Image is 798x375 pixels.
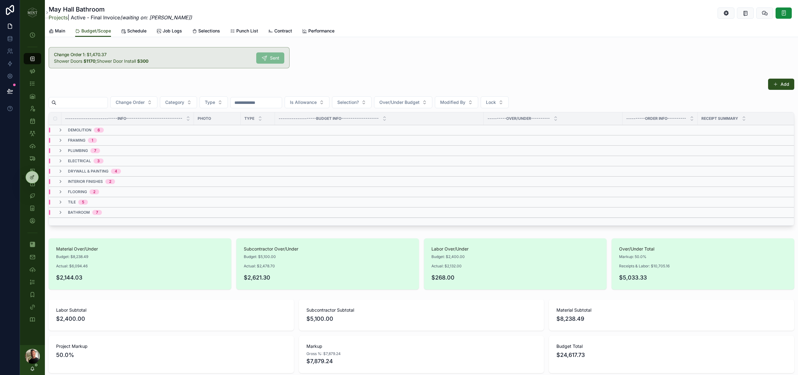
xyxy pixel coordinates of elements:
[56,343,286,349] span: Project Markup
[56,254,88,260] p: Budget: $8,238.49
[54,58,251,64] div: [Shower Doors](/costs/view/rec3sEfuZmoBNKIim) **$1170**; [Shower Door Install](/costs/view/recFu6...
[290,99,317,105] span: Is Allowance
[308,28,334,34] span: Performance
[768,79,794,90] button: Add
[199,96,228,108] button: Select Button
[244,116,254,121] span: Type
[435,96,478,108] button: Select Button
[198,116,211,121] span: Photo
[54,58,82,64] a: Shower Doors
[268,25,292,38] a: Contract
[49,14,68,21] a: Projects
[619,246,787,252] span: Over/Under Total
[56,307,286,313] span: Labor Subtotal
[68,169,108,174] span: drywall & painting
[68,158,91,163] span: electrical
[75,25,111,37] a: Budget/Scope
[56,263,88,269] p: Actual: $6,094.46
[556,343,787,349] span: Budget Total
[49,5,192,14] h1: May Hall Bathroom
[84,58,95,64] strong: $1170
[306,343,537,349] span: Markup
[97,58,136,64] a: Shower Door Install
[97,158,100,163] div: 3
[198,28,220,34] span: Selections
[306,307,537,313] span: Subcontractor Subtotal
[92,138,93,143] div: 1
[98,128,100,133] div: 6
[306,351,341,356] span: Gross %: $7,879.24
[205,99,215,105] span: Type
[160,96,197,108] button: Select Button
[619,263,670,269] p: Receipts & Labor: $10,705.16
[163,28,182,34] span: Job Logs
[49,14,192,21] span: | Active - Final Invoice
[486,99,496,105] span: Lock
[192,25,220,38] a: Selections
[56,273,224,282] span: $2,144.03
[121,25,147,38] a: Schedule
[279,116,379,121] span: --------------------Budget Info--------------------
[109,179,111,184] div: 2
[56,351,286,359] span: 50.0%
[481,96,509,108] button: Select Button
[619,273,787,282] span: $5,033.33
[20,25,45,333] div: scrollable content
[54,58,148,64] span: ;
[306,357,537,366] span: $7,879.24
[556,314,787,323] span: $8,238.49
[274,28,292,34] span: Contract
[302,25,334,38] a: Performance
[65,116,182,121] span: ----------------------------Info------------------------------
[337,99,359,105] span: Selection?
[332,96,372,108] button: Select Button
[49,25,65,38] a: Main
[55,28,65,34] span: Main
[374,96,432,108] button: Select Button
[56,314,286,323] span: $2,400.00
[54,52,251,57] h5: Change Order 1: $1,470.37
[68,179,103,184] span: interior finishes
[82,200,84,205] div: 5
[230,25,258,38] a: Punch List
[127,28,147,34] span: Schedule
[93,189,95,194] div: 2
[431,246,599,252] span: Labor Over/Under
[431,254,465,260] p: Budget: $2,400.00
[68,128,91,133] span: demolition
[120,14,192,21] em: (waiting on: [PERSON_NAME])
[56,246,224,252] span: Material Over/Under
[306,314,537,323] span: $5,100.00
[431,263,465,269] p: Actual: $2,132.00
[115,169,117,174] div: 4
[285,96,329,108] button: Select Button
[379,99,420,105] span: Over/Under Budget
[137,58,148,64] strong: $300
[165,99,184,105] span: Category
[431,273,599,282] span: $268.00
[68,200,76,205] span: tile
[701,116,738,121] span: Receipt Summary
[156,25,182,38] a: Job Logs
[96,210,98,215] div: 7
[68,210,90,215] span: bathroom
[244,254,276,260] p: Budget: $5,100.00
[244,246,411,252] span: Subcontractor Over/Under
[626,116,686,121] span: ----------Order Info----------
[81,28,111,34] span: Budget/Scope
[488,116,550,121] span: ----------Over/Under----------
[116,99,145,105] span: Change Order
[556,307,787,313] span: Material Subtotal
[68,138,85,143] span: framing
[244,263,276,269] p: Actual: $2,478.70
[236,28,258,34] span: Punch List
[68,148,88,153] span: plumbing
[440,99,465,105] span: Modified By
[556,351,787,359] span: $24,617.73
[244,273,411,282] span: $2,621.30
[94,148,96,153] div: 7
[68,189,87,194] span: flooring
[110,96,157,108] button: Select Button
[619,254,670,260] p: Markup: 50.0%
